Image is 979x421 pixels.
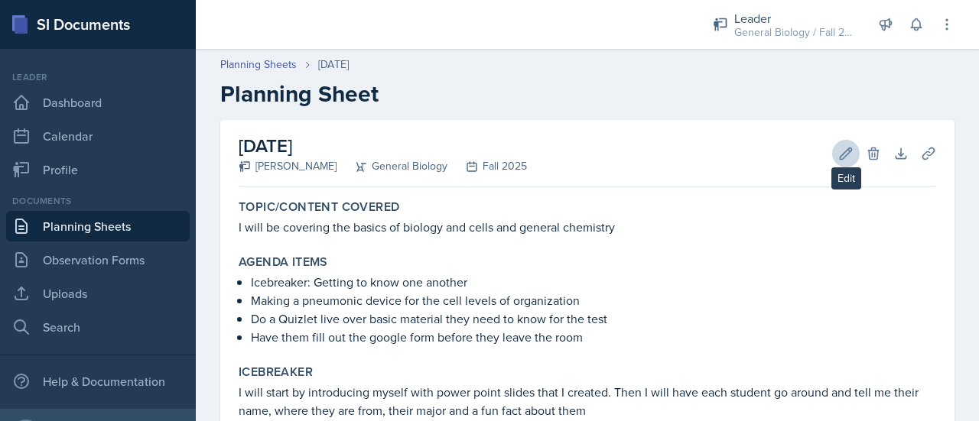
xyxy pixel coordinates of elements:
p: Making a pneumonic device for the cell levels of organization [251,291,936,309]
label: Icebreaker [239,364,313,380]
label: Topic/Content Covered [239,199,399,215]
a: Observation Forms [6,245,190,275]
h2: Planning Sheet [220,80,955,108]
div: Leader [6,70,190,84]
p: Icebreaker: Getting to know one another [251,273,936,291]
a: Search [6,312,190,342]
div: Fall 2025 [447,158,527,174]
h2: [DATE] [239,132,527,160]
div: [PERSON_NAME] [239,158,337,174]
a: Profile [6,154,190,185]
div: Leader [734,9,857,28]
p: Have them fill out the google form before they leave the room [251,328,936,346]
p: I will start by introducing myself with power point slides that I created. Then I will have each ... [239,383,936,419]
div: General Biology / Fall 2025 [734,24,857,40]
a: Calendar [6,121,190,151]
label: Agenda items [239,254,328,270]
div: General Biology [337,158,447,174]
button: Edit [832,140,860,167]
p: I will be covering the basics of biology and cells and general chemistry [239,218,936,236]
a: Dashboard [6,87,190,118]
p: Do a Quizlet live over basic material they need to know for the test [251,309,936,328]
a: Uploads [6,278,190,309]
a: Planning Sheets [6,211,190,241]
div: Help & Documentation [6,366,190,397]
div: Documents [6,194,190,208]
div: [DATE] [318,57,349,73]
a: Planning Sheets [220,57,297,73]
